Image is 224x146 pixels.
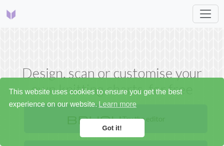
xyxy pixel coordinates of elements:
[20,65,204,97] h1: Design, scan or customise your own knitting charts, for free
[9,86,215,111] span: This website uses cookies to ensure you get the best experience on our website.
[80,119,145,137] a: dismiss cookie message
[6,9,17,20] img: Logo
[97,97,138,111] a: learn more about cookies
[193,5,218,23] button: Toggle navigation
